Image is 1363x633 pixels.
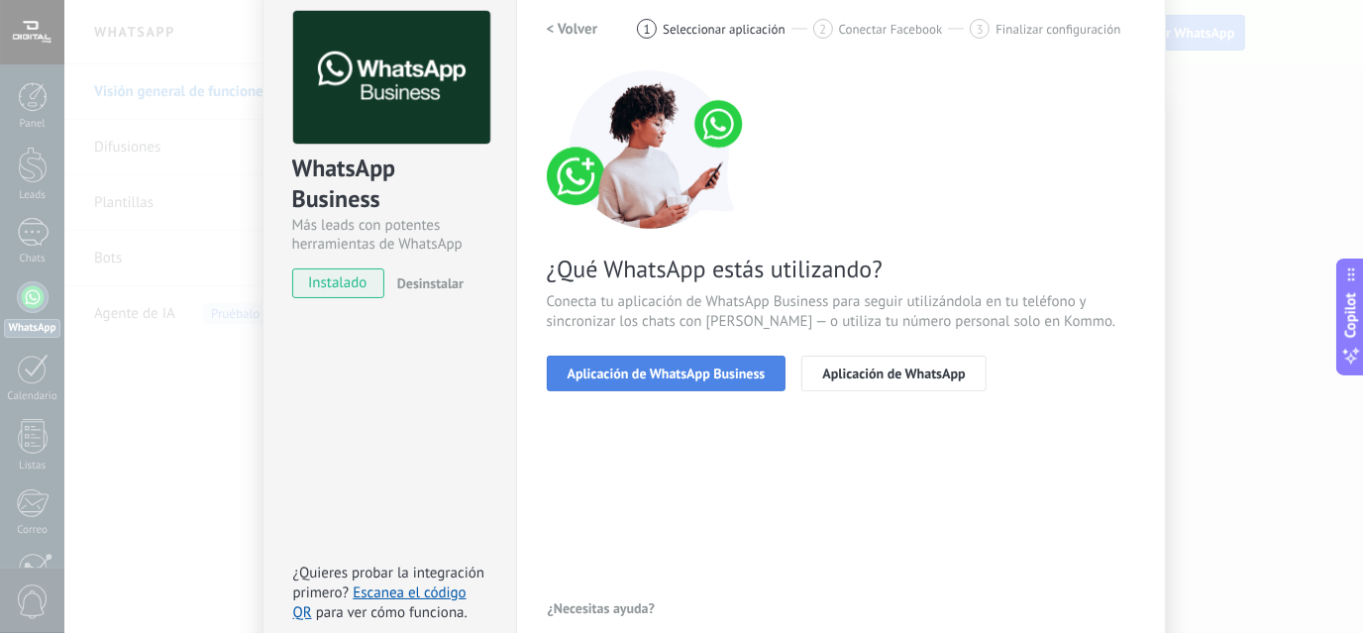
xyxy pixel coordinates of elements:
span: Copilot [1341,292,1361,338]
span: ¿Quieres probar la integración primero? [293,564,485,602]
span: instalado [293,268,383,298]
span: Aplicación de WhatsApp [822,367,965,380]
span: Conecta tu aplicación de WhatsApp Business para seguir utilizándola en tu teléfono y sincronizar ... [547,292,1135,332]
button: Desinstalar [389,268,464,298]
a: Escanea el código QR [293,583,467,622]
span: ¿Necesitas ayuda? [548,601,656,615]
span: 2 [819,21,826,38]
span: Conectar Facebook [839,22,943,37]
span: para ver cómo funciona. [316,603,468,622]
button: Aplicación de WhatsApp Business [547,356,786,391]
span: Desinstalar [397,274,464,292]
button: Aplicación de WhatsApp [801,356,986,391]
span: 1 [644,21,651,38]
div: Más leads con potentes herramientas de WhatsApp [292,216,487,254]
button: ¿Necesitas ayuda? [547,593,657,623]
span: Seleccionar aplicación [663,22,786,37]
span: ¿Qué WhatsApp estás utilizando? [547,254,1135,284]
img: connect number [547,70,755,229]
h2: < Volver [547,20,598,39]
span: Aplicación de WhatsApp Business [568,367,766,380]
div: WhatsApp Business [292,153,487,216]
img: logo_main.png [293,11,490,145]
span: Finalizar configuración [996,22,1120,37]
span: 3 [977,21,984,38]
button: < Volver [547,11,598,47]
